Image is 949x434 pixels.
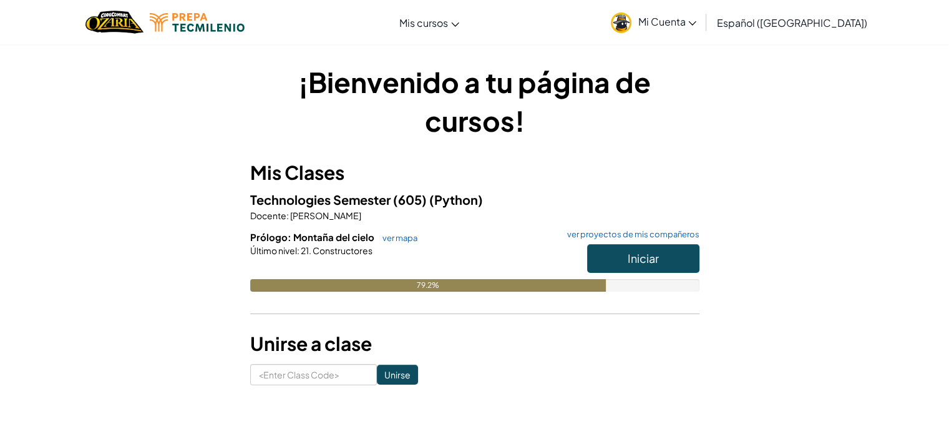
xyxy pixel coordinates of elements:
[250,159,699,187] h3: Mis Clases
[628,251,659,265] span: Iniciar
[250,62,699,140] h1: ¡Bienvenido a tu página de cursos!
[250,330,699,358] h3: Unirse a clase
[250,279,606,292] div: 79.2%
[297,245,299,256] span: :
[399,16,448,29] span: Mis cursos
[605,2,703,42] a: Mi Cuenta
[250,364,377,385] input: <Enter Class Code>
[716,16,867,29] span: Español ([GEOGRAPHIC_DATA])
[85,9,144,35] a: Ozaria by CodeCombat logo
[250,192,429,207] span: Technologies Semester (605)
[376,233,417,243] a: ver mapa
[250,210,286,221] span: Docente
[561,230,699,239] a: ver proyectos de mis compañeros
[638,15,696,28] span: Mi Cuenta
[289,210,361,221] span: [PERSON_NAME]
[710,6,873,39] a: Español ([GEOGRAPHIC_DATA])
[286,210,289,221] span: :
[250,231,376,243] span: Prólogo: Montaña del cielo
[587,244,699,273] button: Iniciar
[429,192,483,207] span: (Python)
[150,13,245,32] img: Tecmilenio logo
[611,12,631,33] img: avatar
[393,6,465,39] a: Mis cursos
[299,245,311,256] span: 21.
[85,9,144,35] img: Home
[377,365,418,385] input: Unirse
[311,245,372,256] span: Constructores
[250,245,297,256] span: Último nivel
